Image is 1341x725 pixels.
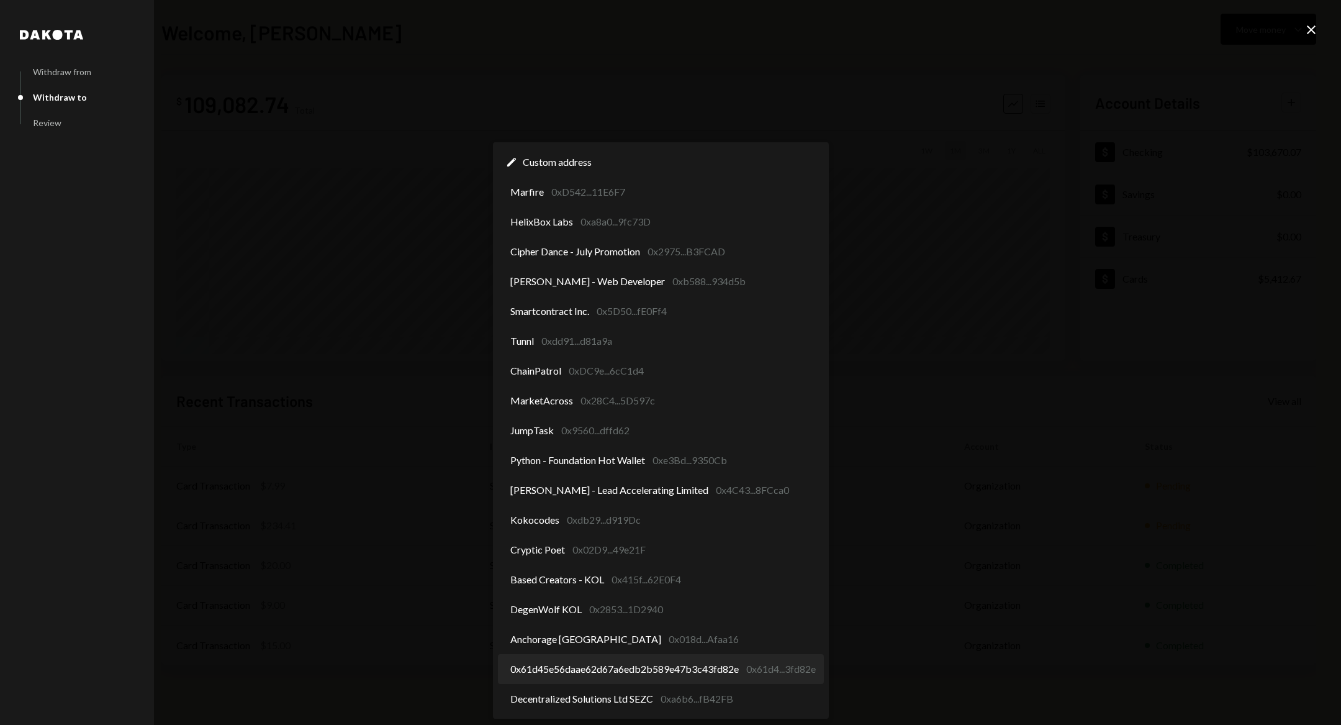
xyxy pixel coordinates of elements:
[510,363,561,378] span: ChainPatrol
[510,423,554,438] span: JumpTask
[510,572,604,587] span: Based Creators - KOL
[510,185,544,199] span: Marfire
[510,214,573,229] span: HelixBox Labs
[589,602,663,617] div: 0x2853...1D2940
[541,334,612,349] div: 0xdd91...d81a9a
[551,185,625,199] div: 0xD542...11E6F7
[523,155,592,170] span: Custom address
[510,393,573,408] span: MarketAcross
[510,483,708,498] span: [PERSON_NAME] - Lead Accelerating Limited
[580,393,655,408] div: 0x28C4...5D597c
[648,244,725,259] div: 0x2975...B3FCAD
[510,244,640,259] span: Cipher Dance - July Promotion
[510,691,653,706] span: Decentralized Solutions Ltd SEZC
[716,483,789,498] div: 0x4C43...8FCca0
[510,602,582,617] span: DegenWolf KOL
[580,214,651,229] div: 0xa8a0...9fc73D
[567,513,641,527] div: 0xdb29...d919Dc
[672,274,746,289] div: 0xb588...934d5b
[746,662,816,677] div: 0x61d4...3fd82e
[572,542,646,557] div: 0x02D9...49e21F
[33,92,87,103] div: Withdraw to
[510,334,534,349] span: Tunnl
[669,632,739,647] div: 0x018d...Afaa16
[510,632,661,647] span: Anchorage [GEOGRAPHIC_DATA]
[561,423,630,438] div: 0x9560...dffd62
[612,572,681,587] div: 0x415f...62E0F4
[569,363,644,378] div: 0xDC9e...6cC1d4
[33,66,91,77] div: Withdraw from
[510,453,645,468] span: Python - Foundation Hot Wallet
[661,691,733,706] div: 0xa6b6...fB42FB
[510,542,565,557] span: Cryptic Poet
[510,274,665,289] span: [PERSON_NAME] - Web Developer
[597,304,667,319] div: 0x5D50...fE0Ff4
[33,117,61,128] div: Review
[652,453,727,468] div: 0xe3Bd...9350Cb
[510,513,559,527] span: Kokocodes
[510,304,589,319] span: Smartcontract Inc.
[510,662,739,677] span: 0x61d45e56daae62d67a6edb2b589e47b3c43fd82e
